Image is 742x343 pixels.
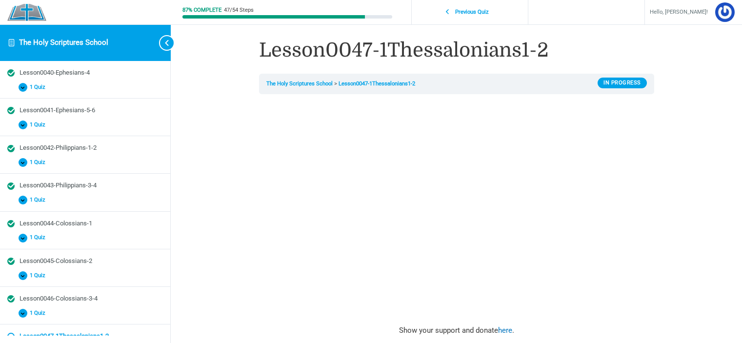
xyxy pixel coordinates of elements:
[7,118,163,132] button: 1 Quiz
[7,268,163,282] button: 1 Quiz
[259,74,654,94] nav: Breadcrumbs
[20,332,163,341] div: Lesson0047-1Thessalonians1-2
[7,80,163,94] button: 1 Quiz
[7,193,163,207] button: 1 Quiz
[20,106,163,115] div: Lesson0041-Ephesians-5-6
[7,181,163,190] a: Completed Lesson0043-Philippians-3-4
[7,333,15,340] div: Not started
[650,7,708,18] span: Hello, [PERSON_NAME]!
[7,220,15,227] div: Completed
[339,81,415,87] a: Lesson0047-1Thessalonians1-2
[27,197,51,203] span: 1 Quiz
[27,84,51,91] span: 1 Quiz
[414,3,525,21] a: Previous Quiz
[266,81,333,87] a: The Holy Scriptures School
[259,37,654,64] h1: Lesson0047-1Thessalonians1-2
[498,326,512,335] a: here
[450,9,495,16] span: Previous Quiz
[20,143,163,153] div: Lesson0042-Philippians-1-2
[7,106,163,115] a: Completed Lesson0041-Ephesians-5-6
[182,7,221,13] div: 87% Complete
[20,219,163,228] div: Lesson0044-Colossians-1
[7,258,15,265] div: Completed
[7,156,163,170] button: 1 Quiz
[20,181,163,190] div: Lesson0043-Philippians-3-4
[7,332,163,341] a: Not started Lesson0047-1Thessalonians1-2
[7,182,15,190] div: Completed
[259,324,654,338] p: Show your support and donate .
[27,159,51,166] span: 1 Quiz
[7,295,15,303] div: Completed
[19,38,108,47] a: The Holy Scriptures School
[27,234,51,241] span: 1 Quiz
[7,69,15,77] div: Completed
[7,145,15,152] div: Completed
[20,294,163,303] div: Lesson0046-Colossians-3-4
[7,257,163,266] a: Completed Lesson0045-Colossians-2
[151,24,171,61] button: Toggle sidebar navigation
[7,306,163,320] button: 1 Quiz
[7,143,163,153] a: Completed Lesson0042-Philippians-1-2
[27,272,51,279] span: 1 Quiz
[7,231,163,245] button: 1 Quiz
[27,310,51,317] span: 1 Quiz
[7,219,163,228] a: Completed Lesson0044-Colossians-1
[7,107,15,114] div: Completed
[598,78,647,88] div: In Progress
[20,68,163,78] div: Lesson0040-Ephesians-4
[259,101,654,324] iframe: 0-1326345-1705976521603_restream
[7,68,163,78] a: Completed Lesson0040-Ephesians-4
[224,7,254,13] div: 47/54 Steps
[7,294,163,303] a: Completed Lesson0046-Colossians-3-4
[27,121,51,128] span: 1 Quiz
[20,257,163,266] div: Lesson0045-Colossians-2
